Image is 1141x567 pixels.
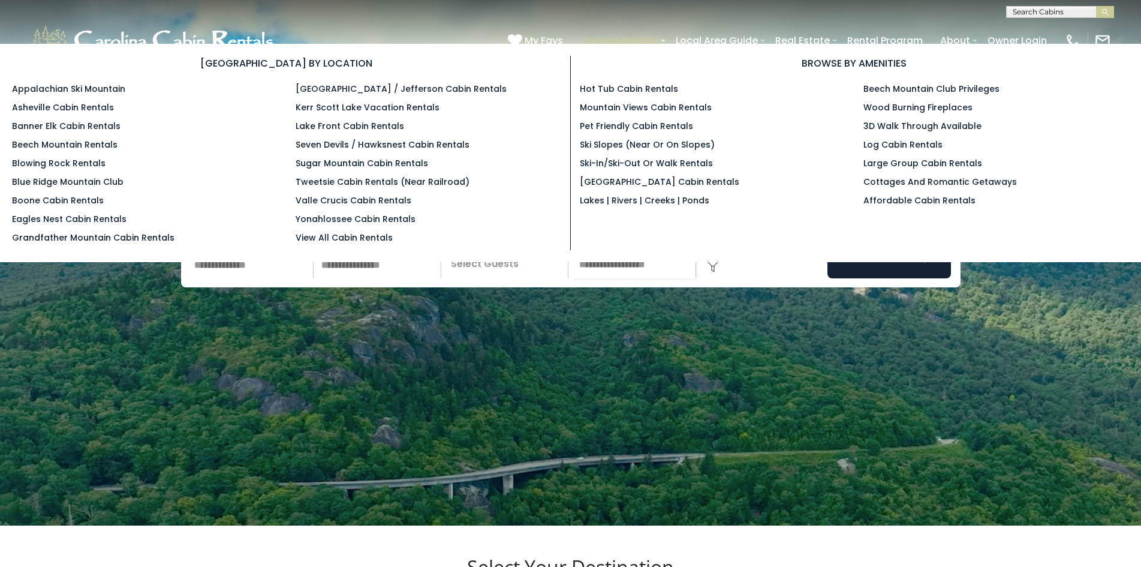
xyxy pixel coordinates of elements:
[508,33,566,49] a: My Favs
[296,213,416,225] a: Yonahlossee Cabin Rentals
[1094,32,1111,49] img: mail-regular-white.png
[12,101,114,113] a: Asheville Cabin Rentals
[580,176,739,188] a: [GEOGRAPHIC_DATA] Cabin Rentals
[525,33,563,48] span: My Favs
[296,176,469,188] a: Tweetsie Cabin Rentals (Near Railroad)
[580,101,712,113] a: Mountain Views Cabin Rentals
[296,83,507,95] a: [GEOGRAPHIC_DATA] / Jefferson Cabin Rentals
[580,194,709,206] a: Lakes | Rivers | Creeks | Ponds
[578,30,664,51] a: Browse Rentals
[841,30,929,51] a: Rental Program
[12,120,121,132] a: Banner Elk Cabin Rentals
[296,101,439,113] a: Kerr Scott Lake Vacation Rentals
[580,56,1130,71] h3: BROWSE BY AMENITIES
[296,139,469,151] a: Seven Devils / Hawksnest Cabin Rentals
[12,139,118,151] a: Beech Mountain Rentals
[863,157,982,169] a: Large Group Cabin Rentals
[863,101,973,113] a: Wood Burning Fireplaces
[12,194,104,206] a: Boone Cabin Rentals
[1065,32,1082,49] img: phone-regular-white.png
[12,83,125,95] a: Appalachian Ski Mountain
[296,232,393,244] a: View All Cabin Rentals
[12,157,106,169] a: Blowing Rock Rentals
[12,213,127,225] a: Eagles Nest Cabin Rentals
[982,30,1053,51] a: Owner Login
[580,83,678,95] a: Hot Tub Cabin Rentals
[707,260,719,272] img: filter--v1.png
[580,157,713,169] a: Ski-in/Ski-Out or Walk Rentals
[296,157,428,169] a: Sugar Mountain Cabin Rentals
[30,23,279,59] img: White-1-1-2.png
[580,120,693,132] a: Pet Friendly Cabin Rentals
[670,30,764,51] a: Local Area Guide
[296,120,404,132] a: Lake Front Cabin Rentals
[12,56,561,71] h3: [GEOGRAPHIC_DATA] BY LOCATION
[863,139,943,151] a: Log Cabin Rentals
[12,232,174,244] a: Grandfather Mountain Cabin Rentals
[863,194,976,206] a: Affordable Cabin Rentals
[863,176,1017,188] a: Cottages and Romantic Getaways
[863,83,999,95] a: Beech Mountain Club Privileges
[12,176,124,188] a: Blue Ridge Mountain Club
[580,139,715,151] a: Ski Slopes (Near or On Slopes)
[769,30,836,51] a: Real Estate
[296,194,411,206] a: Valle Crucis Cabin Rentals
[934,30,976,51] a: About
[863,120,982,132] a: 3D Walk Through Available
